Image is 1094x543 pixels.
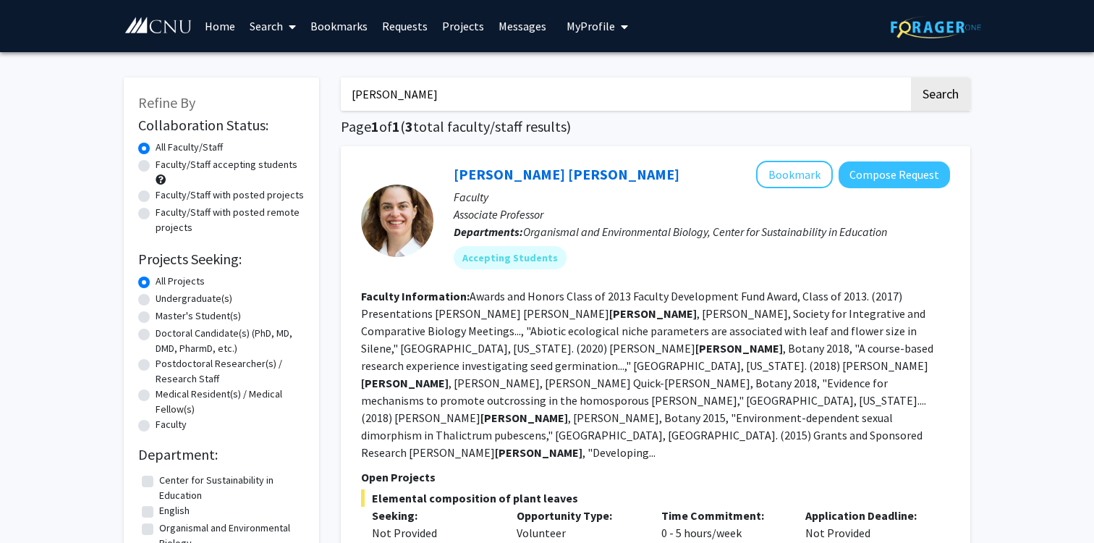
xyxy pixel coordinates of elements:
a: Messages [491,1,554,51]
label: Postdoctoral Researcher(s) / Research Staff [156,356,305,387]
span: Organismal and Environmental Biology, Center for Sustainability in Education [523,224,887,239]
div: Not Provided [372,524,495,542]
label: Center for Sustainability in Education [159,473,301,503]
a: Bookmarks [303,1,375,51]
fg-read-more: Awards and Honors Class of 2013 Faculty Development Fund Award, Class of 2013. (2017) Presentatio... [361,289,933,460]
b: [PERSON_NAME] [361,376,449,390]
div: 0 - 5 hours/week [650,507,795,542]
b: [PERSON_NAME] [495,445,582,460]
span: 1 [392,117,400,135]
p: Application Deadline: [805,507,928,524]
img: Christopher Newport University Logo [124,17,192,35]
label: Master's Student(s) [156,308,241,324]
img: ForagerOne Logo [891,16,981,38]
p: Open Projects [361,468,950,486]
button: Search [911,77,970,111]
h2: Projects Seeking: [138,251,305,268]
label: Doctoral Candidate(s) (PhD, MD, DMD, PharmD, etc.) [156,326,305,356]
p: Faculty [454,188,950,206]
span: 3 [405,117,413,135]
a: Search [242,1,303,51]
p: Opportunity Type: [517,507,640,524]
span: My Profile [567,19,615,33]
a: Requests [375,1,435,51]
label: Faculty [156,417,187,432]
b: [PERSON_NAME] [480,411,568,425]
p: Seeking: [372,507,495,524]
a: Projects [435,1,491,51]
a: Home [198,1,242,51]
p: Time Commitment: [661,507,784,524]
span: 1 [371,117,379,135]
label: Medical Resident(s) / Medical Fellow(s) [156,387,305,417]
label: Undergraduate(s) [156,291,232,306]
h2: Department: [138,446,305,463]
button: Add Janet Steven to Bookmarks [756,161,833,188]
div: Volunteer [506,507,650,542]
label: Faculty/Staff with posted remote projects [156,205,305,235]
b: Departments: [454,224,523,239]
button: Compose Request to Janet Steven [839,161,950,188]
span: Elemental composition of plant leaves [361,489,950,507]
b: [PERSON_NAME] [695,341,783,355]
p: Associate Professor [454,206,950,223]
label: Faculty/Staff with posted projects [156,188,304,203]
label: Faculty/Staff accepting students [156,157,297,172]
a: [PERSON_NAME] [PERSON_NAME] [454,165,679,183]
label: All Faculty/Staff [156,140,223,155]
b: Faculty Information: [361,289,470,303]
h2: Collaboration Status: [138,117,305,134]
label: English [159,503,190,518]
h1: Page of ( total faculty/staff results) [341,118,970,135]
iframe: Chat [11,478,62,532]
input: Search Keywords [341,77,909,111]
b: [PERSON_NAME] [609,306,697,321]
span: Refine By [138,93,195,111]
label: All Projects [156,274,205,289]
div: Not Provided [794,507,939,542]
mat-chip: Accepting Students [454,246,567,269]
